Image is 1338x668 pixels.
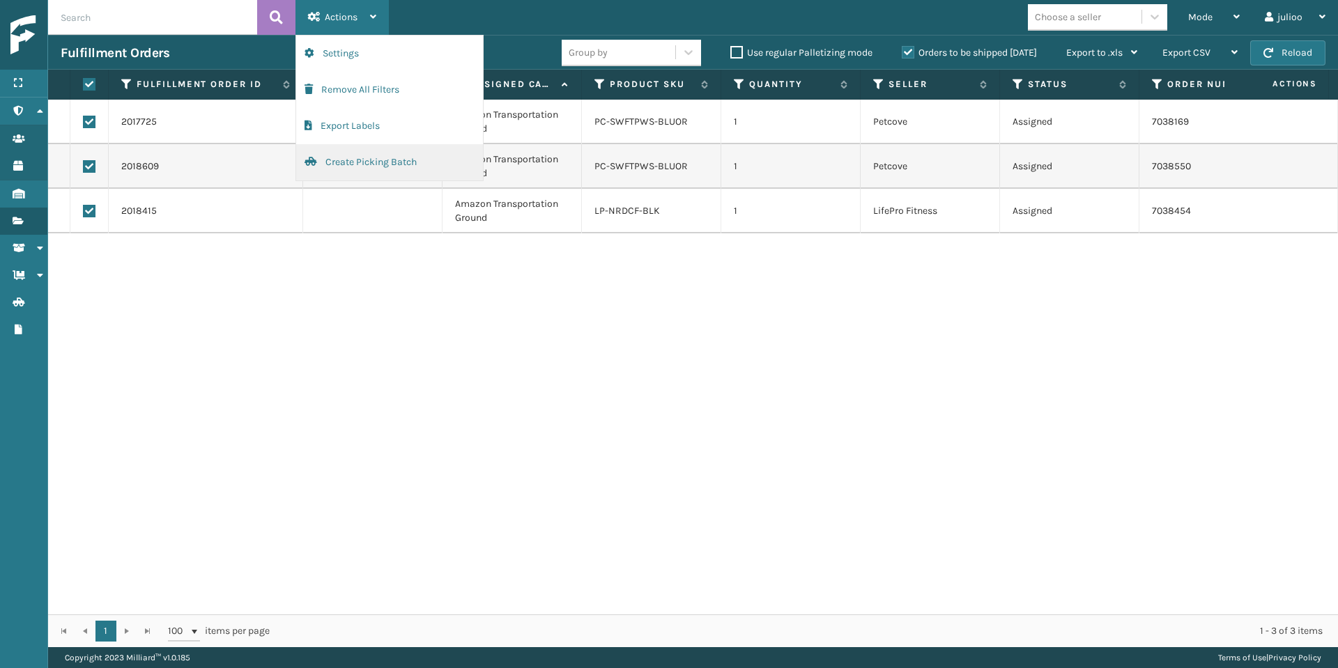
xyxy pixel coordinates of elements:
td: Amazon Transportation Ground [443,100,582,144]
label: Seller [889,78,973,91]
label: Orders to be shipped [DATE] [902,47,1037,59]
td: Assigned [1000,189,1139,233]
span: Export to .xls [1066,47,1123,59]
label: Use regular Palletizing mode [730,47,872,59]
button: Reload [1250,40,1325,65]
label: Quantity [749,78,833,91]
label: Fulfillment Order Id [137,78,276,91]
span: Export CSV [1162,47,1210,59]
a: Privacy Policy [1268,653,1321,662]
td: LifePro Fitness [861,189,1000,233]
img: logo [10,15,136,55]
div: Group by [569,45,608,60]
div: Choose a seller [1035,10,1101,24]
label: Order Number [1167,78,1252,91]
span: Actions [325,11,357,23]
span: 100 [168,624,189,638]
button: Remove All Filters [296,72,483,108]
button: Settings [296,36,483,72]
td: Assigned [1000,100,1139,144]
a: LP-NRDCF-BLK [594,205,660,217]
td: 1 [721,144,861,189]
a: 1 [95,621,116,642]
a: PC-SWFTPWS-BLUOR [594,160,688,172]
p: Copyright 2023 Milliard™ v 1.0.185 [65,647,190,668]
a: Terms of Use [1218,653,1266,662]
label: Status [1028,78,1112,91]
label: Assigned Carrier Service [470,78,555,91]
h3: Fulfillment Orders [61,45,169,61]
td: Amazon Transportation Ground [443,144,582,189]
a: PC-SWFTPWS-BLUOR [594,116,688,127]
td: Petcove [861,144,1000,189]
a: 2018609 [121,160,159,173]
td: 7038169 [1139,100,1279,144]
a: 2018415 [121,204,157,218]
span: Actions [1229,72,1325,95]
span: items per page [168,621,270,642]
button: Create Picking Batch [296,144,483,180]
div: | [1218,647,1321,668]
td: Assigned [1000,144,1139,189]
button: Export Labels [296,108,483,144]
div: 1 - 3 of 3 items [289,624,1323,638]
td: 7038454 [1139,189,1279,233]
td: 7038550 [1139,144,1279,189]
a: 2017725 [121,115,157,129]
label: Product SKU [610,78,694,91]
span: Mode [1188,11,1213,23]
td: Amazon Transportation Ground [443,189,582,233]
td: Petcove [861,100,1000,144]
td: 1 [721,100,861,144]
td: 1 [721,189,861,233]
